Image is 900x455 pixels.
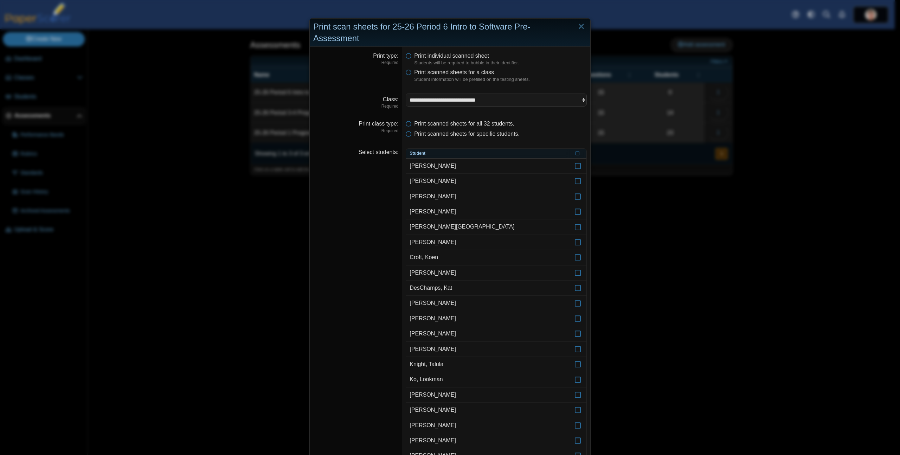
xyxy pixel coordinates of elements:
[406,311,569,326] td: [PERSON_NAME]
[313,60,398,66] dfn: Required
[406,387,569,403] td: [PERSON_NAME]
[406,219,569,235] td: [PERSON_NAME][GEOGRAPHIC_DATA]
[358,149,398,155] label: Select students
[313,103,398,109] dfn: Required
[406,433,569,448] td: [PERSON_NAME]
[359,121,398,127] label: Print class type
[406,250,569,265] td: Croft, Koen
[406,357,569,372] td: Knight, Talula
[406,342,569,357] td: [PERSON_NAME]
[406,204,569,219] td: [PERSON_NAME]
[406,174,569,189] td: [PERSON_NAME]
[406,189,569,204] td: [PERSON_NAME]
[414,76,587,83] dfn: Student information will be prefilled on the testing sheets.
[406,372,569,387] td: Ko, Lookman
[406,159,569,174] td: [PERSON_NAME]
[406,418,569,433] td: [PERSON_NAME]
[406,149,569,159] th: Student
[406,281,569,296] td: DesChamps, Kat
[313,128,398,134] dfn: Required
[310,19,590,47] div: Print scan sheets for 25-26 Period 6 Intro to Software Pre-Assessment
[414,60,587,66] dfn: Students will be required to bubble in their identifier.
[414,131,520,137] span: Print scanned sheets for specific students.
[414,121,514,127] span: Print scanned sheets for all 32 students.
[414,69,494,75] span: Print scanned sheets for a class
[406,403,569,418] td: [PERSON_NAME]
[406,265,569,281] td: [PERSON_NAME]
[414,53,489,59] span: Print individual scanned sheet
[406,326,569,341] td: [PERSON_NAME]
[406,296,569,311] td: [PERSON_NAME]
[406,235,569,250] td: [PERSON_NAME]
[383,96,398,102] label: Class
[373,53,398,59] label: Print type
[576,21,587,33] a: Close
